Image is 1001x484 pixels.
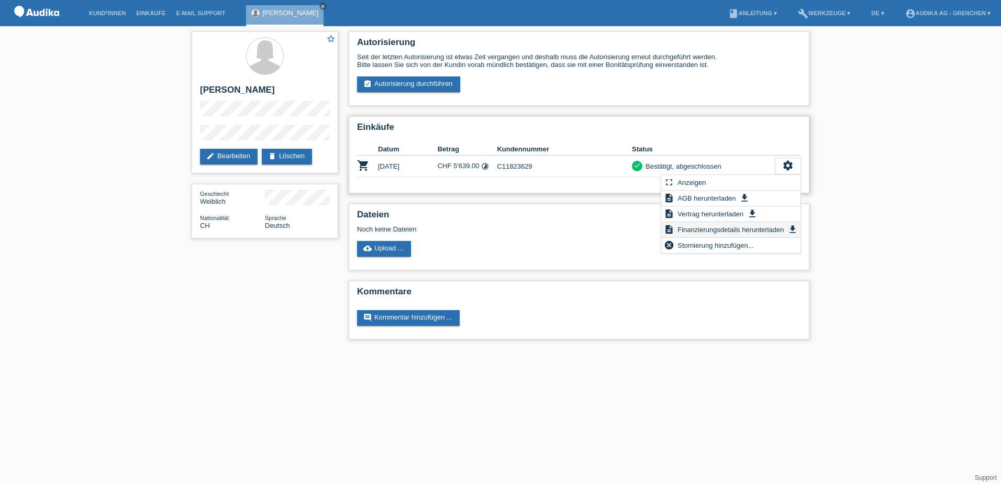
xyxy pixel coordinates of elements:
a: deleteLöschen [262,149,312,164]
i: get_app [739,193,750,203]
i: delete [268,152,276,160]
h2: Kommentare [357,287,801,302]
a: DE ▾ [866,10,889,16]
th: Kundennummer [497,143,632,156]
i: POSP00003439 [357,159,370,172]
h2: Dateien [357,210,801,225]
span: Deutsch [265,222,290,229]
div: Weiblich [200,190,265,205]
span: Anzeigen [676,176,707,189]
a: account_circleAudika AG - Grenchen ▾ [900,10,996,16]
i: star_border [326,34,336,43]
i: account_circle [905,8,916,19]
i: book [728,8,739,19]
h2: Autorisierung [357,37,801,53]
div: Bestätigt, abgeschlossen [642,161,721,172]
span: Geschlecht [200,191,229,197]
th: Datum [378,143,438,156]
div: Noch keine Dateien [357,225,677,233]
td: C11823629 [497,156,632,177]
i: check [633,162,641,169]
i: cloud_upload [363,244,372,252]
th: Status [632,143,775,156]
th: Betrag [438,143,497,156]
a: [PERSON_NAME] [262,9,318,17]
a: star_border [326,34,336,45]
a: Kund*innen [84,10,131,16]
h2: [PERSON_NAME] [200,85,330,101]
a: E-Mail Support [171,10,231,16]
a: close [319,3,327,10]
td: CHF 5'639.00 [438,156,497,177]
i: description [664,193,674,203]
a: bookAnleitung ▾ [723,10,782,16]
i: Fixe Raten (24 Raten) [481,162,489,170]
h2: Einkäufe [357,122,801,138]
i: close [320,4,326,9]
a: POS — MF Group [10,20,63,28]
i: assignment_turned_in [363,80,372,88]
a: buildWerkzeuge ▾ [793,10,856,16]
span: Schweiz [200,222,210,229]
a: Support [975,474,997,481]
div: Seit der letzten Autorisierung ist etwas Zeit vergangen und deshalb muss die Autorisierung erneut... [357,53,801,69]
a: assignment_turned_inAutorisierung durchführen [357,76,460,92]
i: comment [363,313,372,322]
i: build [798,8,808,19]
span: AGB herunterladen [676,192,737,204]
a: commentKommentar hinzufügen ... [357,310,460,326]
span: Sprache [265,215,286,221]
i: settings [782,160,794,171]
td: [DATE] [378,156,438,177]
a: cloud_uploadUpload ... [357,241,411,257]
i: edit [206,152,215,160]
span: Nationalität [200,215,229,221]
a: Einkäufe [131,10,171,16]
a: editBearbeiten [200,149,258,164]
i: fullscreen [664,177,674,188]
